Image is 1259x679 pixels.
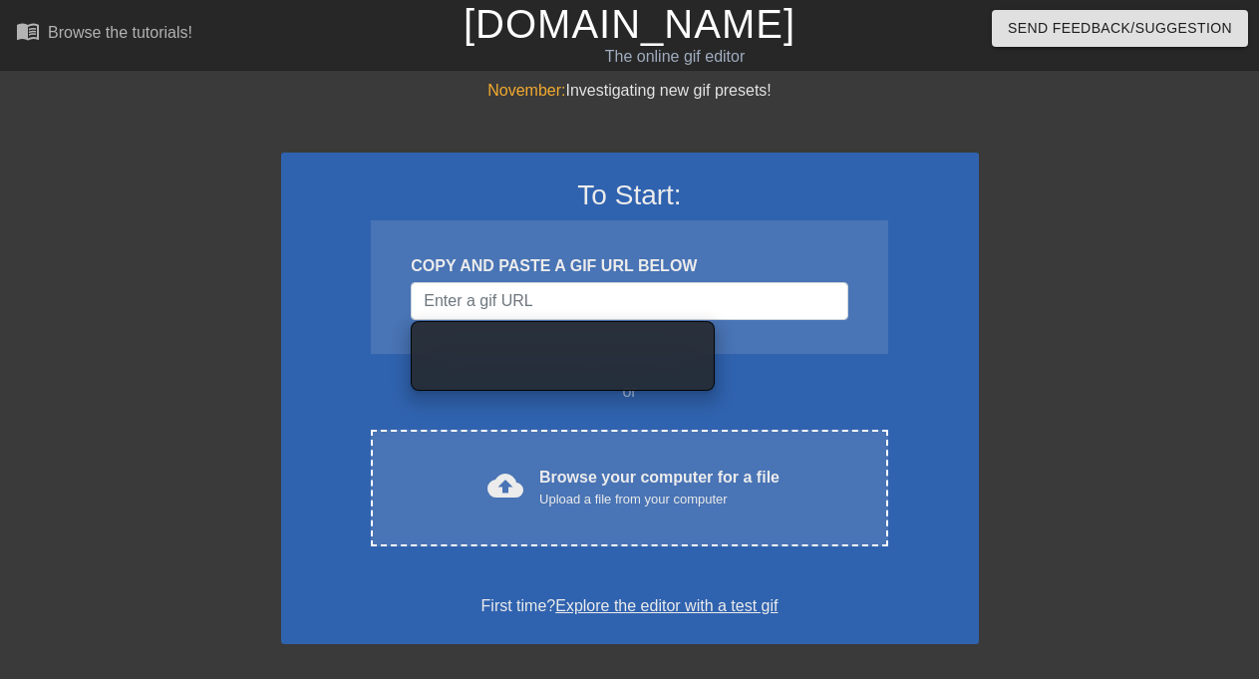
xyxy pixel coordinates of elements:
[16,19,192,50] a: Browse the tutorials!
[487,468,523,504] span: cloud_upload
[430,45,920,69] div: The online gif editor
[539,466,780,509] div: Browse your computer for a file
[992,10,1248,47] button: Send Feedback/Suggestion
[307,594,953,618] div: First time?
[307,178,953,212] h3: To Start:
[333,380,927,404] div: or
[16,19,40,43] span: menu_book
[411,254,847,278] div: COPY AND PASTE A GIF URL BELOW
[281,79,979,103] div: Investigating new gif presets!
[411,282,847,320] input: Username
[1008,16,1232,41] span: Send Feedback/Suggestion
[539,490,780,509] div: Upload a file from your computer
[464,2,795,46] a: [DOMAIN_NAME]
[48,24,192,41] div: Browse the tutorials!
[487,82,565,99] span: November:
[555,597,778,614] a: Explore the editor with a test gif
